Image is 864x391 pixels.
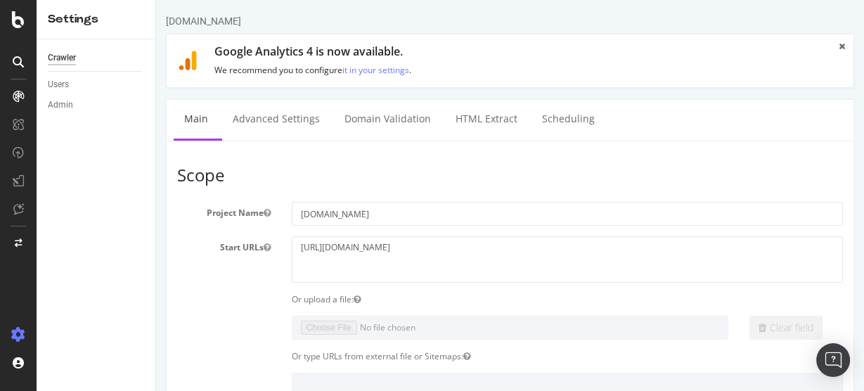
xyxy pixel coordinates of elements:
div: Crawler [48,51,76,65]
div: [DOMAIN_NAME] [10,14,85,28]
a: Crawler [48,51,146,65]
button: Start URLs [108,241,115,253]
a: Advanced Settings [66,100,174,139]
a: Domain Validation [178,100,285,139]
h1: Google Analytics 4 is now available. [58,46,666,58]
button: Project Name [108,207,115,219]
div: Or upload a file: [125,293,697,305]
img: ga4.9118ffdc1441.svg [22,51,41,70]
div: Or type URLs from external file or Sitemaps: [125,350,697,362]
h3: Scope [21,166,687,184]
label: Start URLs [11,236,125,253]
textarea: [URL][DOMAIN_NAME] [136,236,687,282]
div: Admin [48,98,73,113]
p: We recommend you to configure . [58,64,666,76]
div: Users [48,77,69,92]
a: Scheduling [375,100,449,139]
a: Admin [48,98,146,113]
div: Settings [48,11,144,27]
a: Users [48,77,146,92]
a: Main [18,100,63,139]
label: Project Name [11,202,125,219]
a: it in your settings [186,64,253,76]
a: HTML Extract [289,100,372,139]
div: Open Intercom Messenger [816,343,850,377]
